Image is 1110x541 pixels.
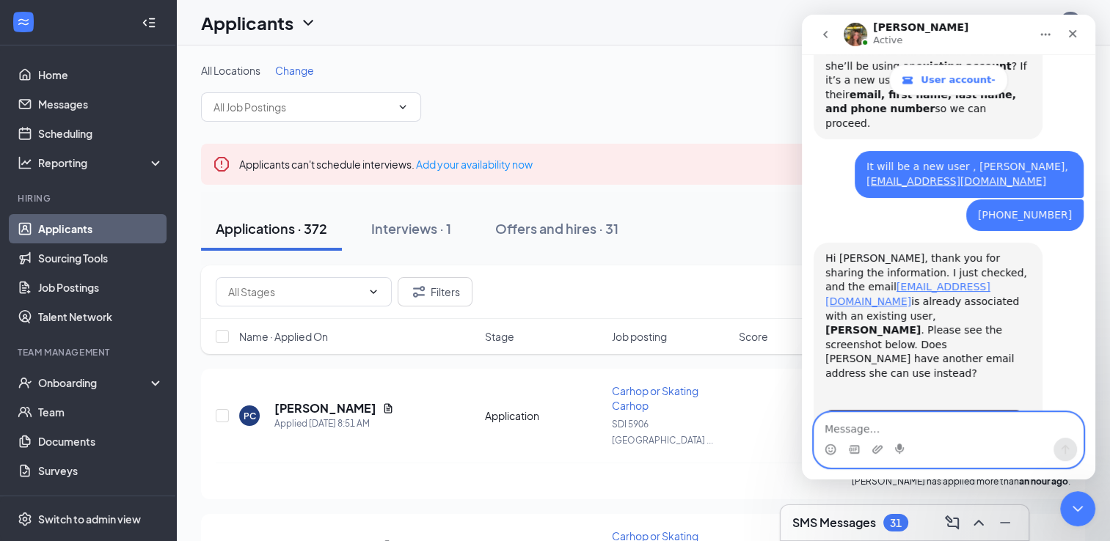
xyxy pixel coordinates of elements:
div: Application [485,408,603,423]
div: Applications · 372 [216,219,327,238]
a: Job Postings [38,273,164,302]
button: Minimize [993,511,1017,534]
div: 31 [890,517,902,529]
a: [EMAIL_ADDRESS][DOMAIN_NAME] [23,266,189,292]
span: All Locations [201,64,260,77]
svg: Filter [410,283,428,301]
svg: UserCheck [18,375,32,390]
h1: Applicants [201,10,293,35]
a: Add your availability now [416,158,533,171]
button: ChevronUp [967,511,990,534]
h3: SMS Messages [792,515,876,531]
div: Interviews · 1 [371,219,451,238]
svg: Settings [18,512,32,526]
button: Gif picker [46,429,58,441]
svg: Document [382,402,394,414]
button: Start recording [93,429,105,441]
span: SDI 5906 [GEOGRAPHIC_DATA] ... [612,419,713,446]
span: Score [739,329,768,344]
div: Hiring [18,192,161,205]
a: Home [38,60,164,89]
svg: Notifications [997,14,1015,32]
textarea: Message… [12,398,281,423]
div: Offers and hires · 31 [495,219,618,238]
b: [PERSON_NAME] [23,309,119,321]
a: Sourcing Tools [38,243,164,273]
a: Talent Network [38,302,164,331]
svg: ChevronUp [970,514,987,531]
iframe: Intercom live chat [1060,491,1095,526]
a: Messages [38,89,164,119]
button: Send a message… [252,423,275,446]
div: Team Management [18,346,161,358]
svg: WorkstreamLogo [16,15,31,29]
svg: Error [213,155,230,173]
svg: ChevronDown [397,101,409,113]
button: Filter Filters [398,277,472,306]
div: Hi [PERSON_NAME], thank you for sharing the information. I just checked, and the email[EMAIL_ADDR... [12,228,241,454]
div: Hi [PERSON_NAME], thank you for sharing the information. I just checked, and the email is already... [23,237,229,395]
svg: ChevronDown [368,286,379,298]
div: PC [244,410,256,422]
input: All Job Postings [213,99,391,115]
div: Onboarding [38,375,151,390]
iframe: Intercom live chat [802,15,1095,479]
span: Stage [485,329,514,344]
div: Applied [DATE] 8:51 AM [274,416,394,431]
div: Switch to admin view [38,512,141,526]
button: ComposeMessage [941,511,964,534]
svg: Collapse [142,15,156,30]
h5: [PERSON_NAME] [274,400,376,416]
a: Documents [38,427,164,456]
svg: ComposeMessage [943,514,961,531]
svg: ChevronDown [299,14,317,32]
p: [PERSON_NAME] has applied more than . [852,475,1070,487]
a: Applicants [38,214,164,243]
div: Anne says… [12,228,282,486]
svg: QuestionInfo [1029,14,1047,32]
a: Scheduling [38,119,164,148]
div: Reporting [38,155,164,170]
button: Upload attachment [70,429,81,441]
span: Carhop or Skating Carhop [612,384,698,412]
a: Team [38,397,164,427]
svg: Minimize [996,514,1014,531]
span: Applicants can't schedule interviews. [239,158,533,171]
b: an hour ago [1019,476,1068,487]
a: Surveys [38,456,164,485]
span: Change [275,64,314,77]
span: Job posting [612,329,667,344]
span: Name · Applied On [239,329,328,344]
input: All Stages [228,284,362,300]
button: Emoji picker [23,429,34,441]
svg: Analysis [18,155,32,170]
